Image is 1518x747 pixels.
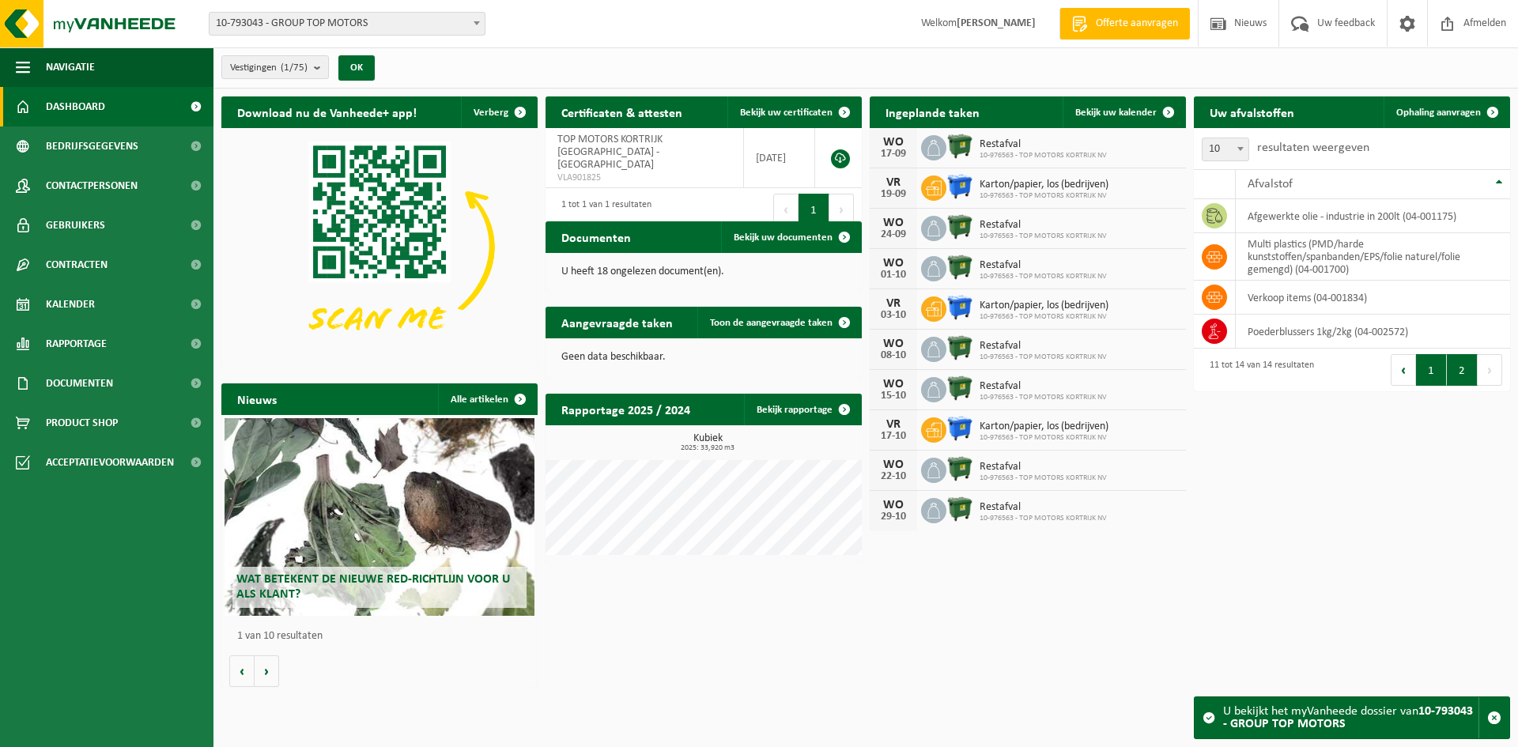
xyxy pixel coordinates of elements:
div: 1 tot 1 van 1 resultaten [553,192,651,227]
span: Bedrijfsgegevens [46,126,138,166]
div: 17-09 [878,149,909,160]
span: 10-976563 - TOP MOTORS KORTRIJK NV [980,433,1108,443]
img: WB-1100-HPE-BE-01 [946,294,973,321]
div: 15-10 [878,390,909,402]
h2: Documenten [546,221,647,252]
button: OK [338,55,375,81]
a: Bekijk uw certificaten [727,96,860,128]
h2: Uw afvalstoffen [1194,96,1310,127]
img: WB-1100-HPE-GN-01 [946,213,973,240]
img: WB-1100-HPE-GN-01 [946,496,973,523]
span: Toon de aangevraagde taken [710,318,833,328]
div: WO [878,257,909,270]
p: 1 van 10 resultaten [237,631,530,642]
span: Restafval [980,461,1107,473]
span: Offerte aanvragen [1092,16,1182,32]
span: 2025: 33,920 m3 [553,444,862,452]
span: Dashboard [46,87,105,126]
span: Verberg [474,108,508,118]
h2: Nieuws [221,383,293,414]
h2: Download nu de Vanheede+ app! [221,96,432,127]
img: WB-1100-HPE-BE-01 [946,173,973,200]
div: U bekijkt het myVanheede dossier van [1223,697,1478,738]
img: WB-1100-HPE-GN-01 [946,254,973,281]
td: [DATE] [744,128,815,188]
span: Restafval [980,340,1107,353]
p: U heeft 18 ongelezen document(en). [561,266,846,277]
div: 29-10 [878,511,909,523]
a: Bekijk uw kalender [1063,96,1184,128]
span: 10-976563 - TOP MOTORS KORTRIJK NV [980,191,1108,201]
div: 08-10 [878,350,909,361]
span: Vestigingen [230,56,308,80]
button: Next [829,194,854,225]
span: Rapportage [46,324,107,364]
span: Restafval [980,380,1107,393]
label: resultaten weergeven [1257,141,1369,154]
a: Wat betekent de nieuwe RED-richtlijn voor u als klant? [225,418,534,616]
a: Toon de aangevraagde taken [697,307,860,338]
span: 10-976563 - TOP MOTORS KORTRIJK NV [980,151,1107,160]
span: Documenten [46,364,113,403]
button: Previous [1391,354,1416,386]
span: Ophaling aanvragen [1396,108,1481,118]
a: Bekijk rapportage [744,394,860,425]
div: 01-10 [878,270,909,281]
h2: Certificaten & attesten [546,96,698,127]
span: Kalender [46,285,95,324]
h2: Rapportage 2025 / 2024 [546,394,706,424]
strong: 10-793043 - GROUP TOP MOTORS [1223,705,1473,730]
p: Geen data beschikbaar. [561,352,846,363]
span: Bekijk uw certificaten [740,108,833,118]
span: Restafval [980,219,1107,232]
span: Restafval [980,138,1107,151]
div: WO [878,458,909,471]
td: multi plastics (PMD/harde kunststoffen/spanbanden/EPS/folie naturel/folie gemengd) (04-001700) [1236,233,1510,281]
img: WB-1100-HPE-BE-01 [946,415,973,442]
span: Karton/papier, los (bedrijven) [980,300,1108,312]
img: Download de VHEPlus App [221,128,538,365]
span: 10 [1202,138,1249,161]
span: Navigatie [46,47,95,87]
span: Restafval [980,501,1107,514]
div: VR [878,297,909,310]
div: 17-10 [878,431,909,442]
img: WB-1100-HPE-GN-01 [946,455,973,482]
span: Contracten [46,245,108,285]
td: poederblussers 1kg/2kg (04-002572) [1236,315,1510,349]
span: Karton/papier, los (bedrijven) [980,179,1108,191]
span: 10-976563 - TOP MOTORS KORTRIJK NV [980,514,1107,523]
td: afgewerkte olie - industrie in 200lt (04-001175) [1236,199,1510,233]
button: 2 [1447,354,1478,386]
div: WO [878,499,909,511]
a: Bekijk uw documenten [721,221,860,253]
div: VR [878,418,909,431]
span: Bekijk uw kalender [1075,108,1157,118]
h2: Ingeplande taken [870,96,995,127]
h3: Kubiek [553,433,862,452]
span: VLA901825 [557,172,731,184]
div: WO [878,378,909,390]
span: Acceptatievoorwaarden [46,443,174,482]
span: 10-976563 - TOP MOTORS KORTRIJK NV [980,272,1107,281]
button: Next [1478,354,1502,386]
div: 19-09 [878,189,909,200]
img: WB-1100-HPE-GN-01 [946,133,973,160]
span: Karton/papier, los (bedrijven) [980,421,1108,433]
a: Alle artikelen [438,383,536,415]
div: WO [878,136,909,149]
span: 10-976563 - TOP MOTORS KORTRIJK NV [980,232,1107,241]
a: Offerte aanvragen [1059,8,1190,40]
span: 10-976563 - TOP MOTORS KORTRIJK NV [980,312,1108,322]
span: TOP MOTORS KORTRIJK [GEOGRAPHIC_DATA] - [GEOGRAPHIC_DATA] [557,134,663,171]
span: Contactpersonen [46,166,138,206]
button: Vorige [229,655,255,687]
td: verkoop items (04-001834) [1236,281,1510,315]
button: 1 [799,194,829,225]
h2: Aangevraagde taken [546,307,689,338]
button: Previous [773,194,799,225]
img: WB-1100-HPE-GN-01 [946,334,973,361]
button: Verberg [461,96,536,128]
span: 10-793043 - GROUP TOP MOTORS [210,13,485,35]
span: Gebruikers [46,206,105,245]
